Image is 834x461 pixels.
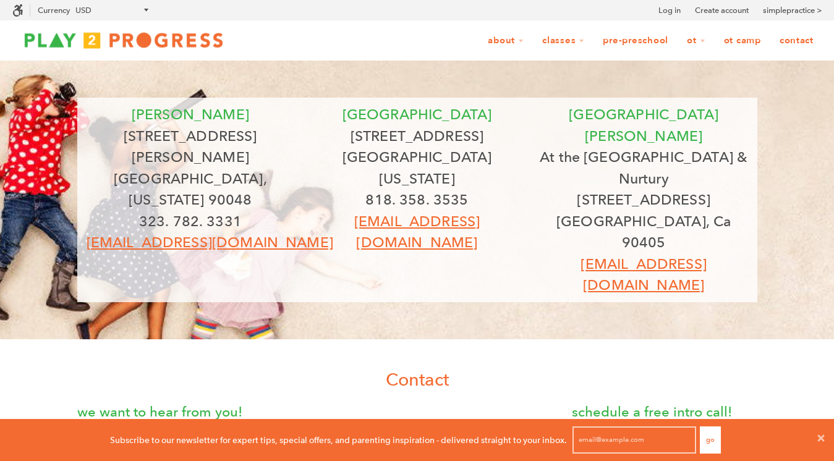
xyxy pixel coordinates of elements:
[77,401,522,423] p: we want to hear from you!
[540,189,748,211] p: [STREET_ADDRESS]
[581,255,706,294] a: [EMAIL_ADDRESS][DOMAIN_NAME]
[772,29,822,53] a: Contact
[354,213,480,252] a: [EMAIL_ADDRESS][DOMAIN_NAME]
[763,4,822,17] a: simplepractice >
[313,189,521,211] p: 818. 358. 3535
[540,211,748,253] p: [GEOGRAPHIC_DATA], Ca 90405
[534,29,592,53] a: Classes
[313,125,521,147] p: [STREET_ADDRESS]
[87,125,295,168] p: [STREET_ADDRESS][PERSON_NAME]
[87,211,295,232] p: 323. 782. 3331
[700,426,721,454] button: Go
[480,29,532,53] a: About
[38,6,70,15] label: Currency
[569,106,718,145] font: [GEOGRAPHIC_DATA][PERSON_NAME]
[87,168,295,211] p: [GEOGRAPHIC_DATA], [US_STATE] 90048
[343,106,492,123] span: [GEOGRAPHIC_DATA]
[540,146,748,189] p: At the [GEOGRAPHIC_DATA] & Nurtury
[132,106,249,123] font: [PERSON_NAME]
[110,433,567,447] p: Subscribe to our newsletter for expert tips, special offers, and parenting inspiration - delivere...
[313,146,521,189] p: [GEOGRAPHIC_DATA][US_STATE]
[12,28,235,53] img: Play2Progress logo
[658,4,681,17] a: Log in
[572,426,696,454] input: email@example.com
[547,401,757,423] p: schedule a free intro call!
[695,4,749,17] a: Create account
[595,29,676,53] a: Pre-Preschool
[87,234,333,251] a: [EMAIL_ADDRESS][DOMAIN_NAME]
[716,29,769,53] a: OT Camp
[679,29,713,53] a: OT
